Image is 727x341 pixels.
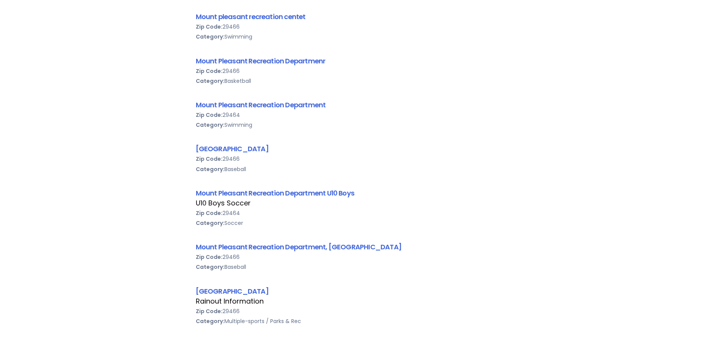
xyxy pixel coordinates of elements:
[196,100,532,110] div: Mount Pleasant Recreation Department
[196,262,532,272] div: Baseball
[196,120,532,130] div: Swimming
[196,56,532,66] div: Mount Pleasant Recreation Departmenr
[196,307,222,315] b: Zip Code:
[196,66,532,76] div: 29466
[196,296,532,306] div: Rainout Information
[196,219,224,227] b: Category:
[196,67,222,75] b: Zip Code:
[196,208,532,218] div: 29464
[196,154,532,164] div: 29466
[196,242,401,252] a: Mount Pleasant Recreation Department, [GEOGRAPHIC_DATA]
[196,76,532,86] div: Basketball
[196,316,532,326] div: Multiple-sports / Parks & Rec
[196,32,532,42] div: Swimming
[196,317,224,325] b: Category:
[196,263,224,271] b: Category:
[196,23,222,31] b: Zip Code:
[196,11,532,22] div: Mount pleasant recreation centet
[196,165,224,173] b: Category:
[196,100,326,110] a: Mount Pleasant Recreation Department
[196,144,269,154] a: [GEOGRAPHIC_DATA]
[196,56,326,66] a: Mount Pleasant Recreation Departmenr
[196,209,222,217] b: Zip Code:
[196,286,269,296] a: [GEOGRAPHIC_DATA]
[196,253,222,261] b: Zip Code:
[196,252,532,262] div: 29466
[196,286,532,296] div: [GEOGRAPHIC_DATA]
[196,22,532,32] div: 29466
[196,121,224,129] b: Category:
[196,188,532,198] div: Mount Pleasant Recreation Department U10 Boys
[196,144,532,154] div: [GEOGRAPHIC_DATA]
[196,306,532,316] div: 29466
[196,111,222,119] b: Zip Code:
[196,242,532,252] div: Mount Pleasant Recreation Department, [GEOGRAPHIC_DATA]
[196,77,224,85] b: Category:
[196,188,355,198] a: Mount Pleasant Recreation Department U10 Boys
[196,12,306,21] a: Mount pleasant recreation centet
[196,110,532,120] div: 29464
[196,155,222,163] b: Zip Code:
[196,218,532,228] div: Soccer
[196,198,532,208] div: U10 Boys Soccer
[196,164,532,174] div: Baseball
[196,33,224,40] b: Category:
